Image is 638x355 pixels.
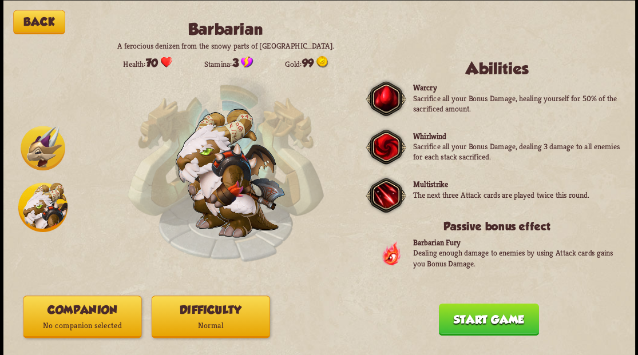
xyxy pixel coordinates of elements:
[413,141,620,162] p: Sacrifice all your Bonus Damage, dealing 3 damage to all enemies for each stack sacrificed.
[413,82,620,93] p: Warcry
[366,174,406,216] img: Dark_Frame.png
[373,59,620,78] h2: Abilities
[13,10,65,34] button: Back
[413,189,588,200] p: The next three Attack cards are played twice this round.
[107,41,344,51] p: A ferocious denizen from the snowy parts of [GEOGRAPHIC_DATA].
[240,55,252,67] img: Stamina_Icon.png
[413,237,620,248] p: Barbarian Fury
[438,303,538,335] button: Start game
[413,248,620,268] p: Dealing enough damage to enemies by using Attack cards gains you Bonus Damage.
[21,126,65,170] img: Chevalier_Dragon_Icon.png
[413,179,588,189] p: Multistrike
[123,55,172,69] div: Health:
[176,109,284,237] img: Barbarian_Dragon.png
[413,93,620,113] p: Sacrifice all your Bonus Damage, healing yourself for 50% of the sacrificed amount.
[145,56,158,69] span: 70
[413,131,620,141] p: Whirlwind
[126,69,324,266] img: Enchantment_Altar.png
[373,220,620,232] h3: Passive bonus effect
[366,78,406,119] img: Dark_Frame.png
[285,55,328,69] div: Gold:
[152,317,269,333] p: Normal
[23,317,141,333] p: No companion selected
[381,240,401,266] img: DragonFury.png
[302,56,314,69] span: 99
[232,56,238,69] span: 3
[23,296,141,338] button: CompanionNo companion selected
[204,55,253,69] div: Stamina:
[107,20,344,38] h2: Barbarian
[18,182,67,232] img: Barbarian_Dragon_Icon.png
[316,55,328,67] img: Gold.png
[160,55,172,67] img: Heart.png
[175,109,285,237] img: Barbarian_Dragon.png
[366,126,406,167] img: Dark_Frame.png
[151,296,270,338] button: DifficultyNormal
